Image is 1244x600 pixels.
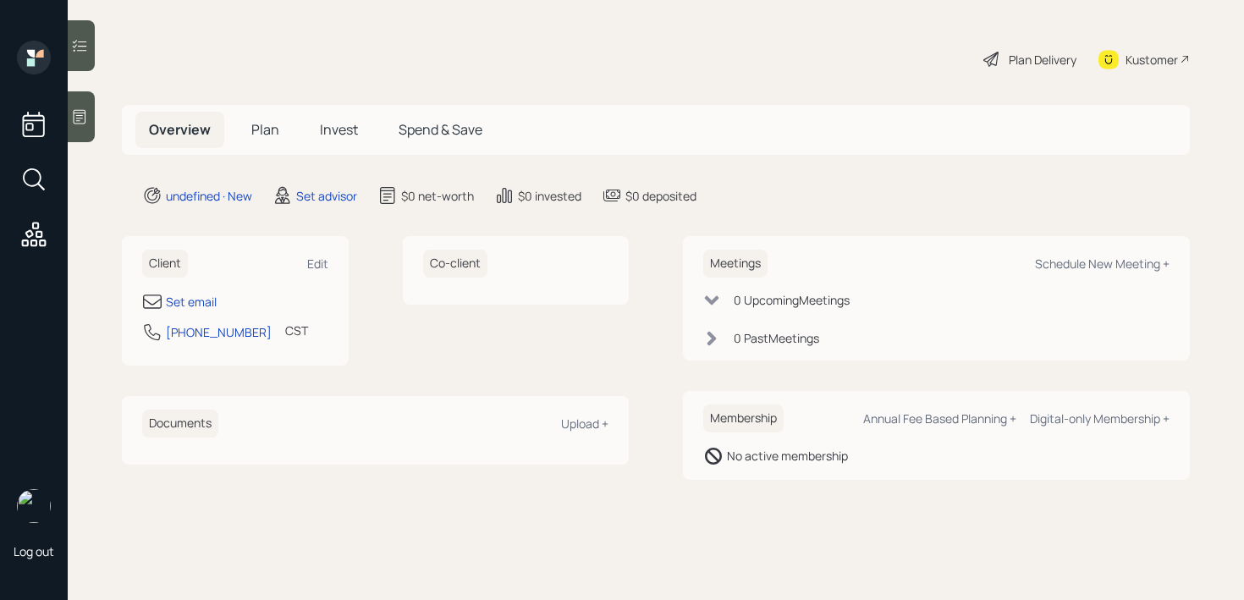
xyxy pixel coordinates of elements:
span: Overview [149,120,211,139]
div: Digital-only Membership + [1030,410,1170,427]
h6: Client [142,250,188,278]
div: [PHONE_NUMBER] [166,323,272,341]
div: 0 Upcoming Meeting s [734,291,850,309]
div: $0 net-worth [401,187,474,205]
span: Spend & Save [399,120,482,139]
div: $0 invested [518,187,581,205]
div: Upload + [561,416,608,432]
div: undefined · New [166,187,252,205]
div: 0 Past Meeting s [734,329,819,347]
div: No active membership [727,447,848,465]
div: Edit [307,256,328,272]
h6: Documents [142,410,218,438]
h6: Co-client [423,250,487,278]
div: Kustomer [1126,51,1178,69]
div: Schedule New Meeting + [1035,256,1170,272]
span: Invest [320,120,358,139]
div: $0 deposited [625,187,696,205]
div: Set advisor [296,187,357,205]
div: Annual Fee Based Planning + [863,410,1016,427]
h6: Meetings [703,250,768,278]
div: Plan Delivery [1009,51,1076,69]
div: Log out [14,543,54,559]
div: CST [285,322,308,339]
h6: Membership [703,405,784,432]
div: Set email [166,293,217,311]
img: retirable_logo.png [17,489,51,523]
span: Plan [251,120,279,139]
